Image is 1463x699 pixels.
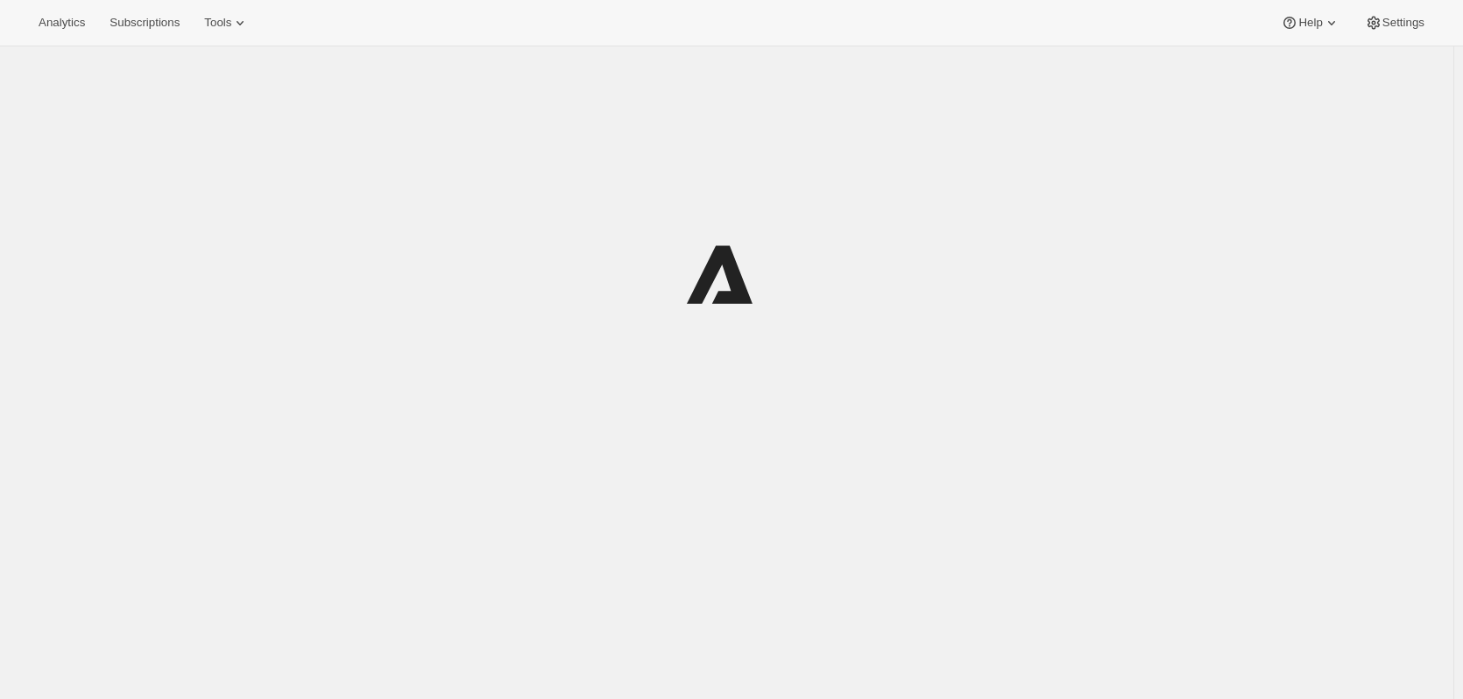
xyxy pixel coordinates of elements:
[99,11,190,35] button: Subscriptions
[204,16,231,30] span: Tools
[1270,11,1350,35] button: Help
[110,16,180,30] span: Subscriptions
[1354,11,1435,35] button: Settings
[1298,16,1322,30] span: Help
[194,11,259,35] button: Tools
[1382,16,1424,30] span: Settings
[39,16,85,30] span: Analytics
[28,11,95,35] button: Analytics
